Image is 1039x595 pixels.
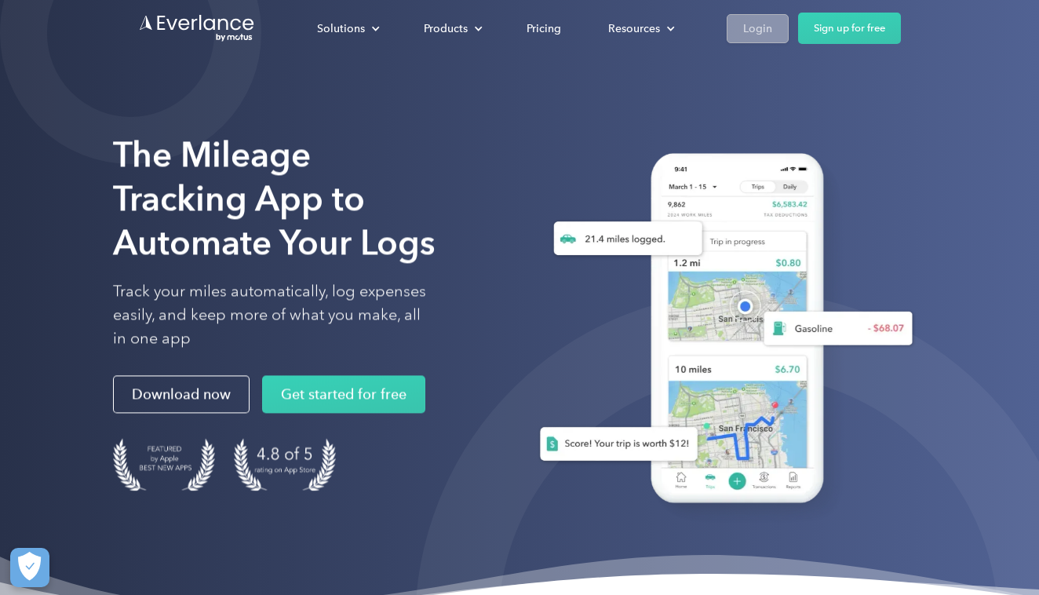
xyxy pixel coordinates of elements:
[113,134,436,264] strong: The Mileage Tracking App to Automate Your Logs
[798,13,901,44] a: Sign up for free
[515,137,925,527] img: Everlance, mileage tracker app, expense tracking app
[113,376,250,414] a: Download now
[527,19,561,38] div: Pricing
[743,19,772,38] div: Login
[511,15,577,42] a: Pricing
[301,15,392,42] div: Solutions
[262,376,425,414] a: Get started for free
[317,19,365,38] div: Solutions
[424,19,468,38] div: Products
[113,280,427,351] p: Track your miles automatically, log expenses easily, and keep more of what you make, all in one app
[10,548,49,587] button: Cookies Settings
[608,19,660,38] div: Resources
[234,439,336,491] img: 4.9 out of 5 stars on the app store
[113,439,215,491] img: Badge for Featured by Apple Best New Apps
[592,15,687,42] div: Resources
[727,14,789,43] a: Login
[138,13,256,43] a: Go to homepage
[408,15,495,42] div: Products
